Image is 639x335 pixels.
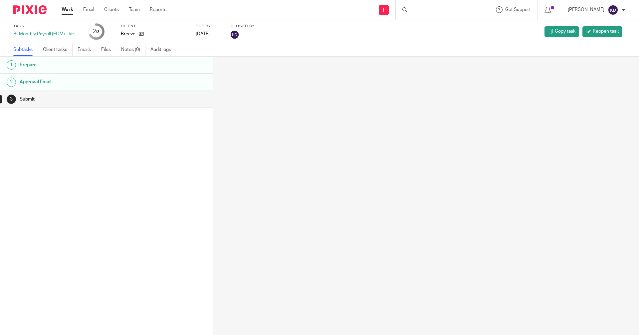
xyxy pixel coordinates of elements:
[196,31,222,37] div: [DATE]
[196,24,222,29] label: Due by
[544,26,579,37] a: Copy task
[83,6,94,13] a: Email
[78,43,96,56] a: Emails
[96,30,100,34] small: /3
[121,31,135,37] p: Breeze
[13,5,47,14] img: Pixie
[139,31,144,36] i: Open client page
[121,24,187,29] label: Client
[13,31,80,37] div: Bi-Monthly Payroll (EOM) - Vensure
[7,78,16,87] div: 2
[129,6,140,13] a: Team
[104,6,119,13] a: Clients
[555,28,575,35] span: Copy task
[231,31,239,39] img: Karla Dominguez
[20,60,144,70] h1: Prepare
[43,43,73,56] a: Client tasks
[231,24,255,29] label: Closed by
[608,5,618,15] img: svg%3E
[20,77,144,87] h1: Approval Email
[13,43,38,56] a: Subtasks
[582,26,622,37] a: Reopen task
[13,24,80,29] label: Task
[568,6,604,13] p: [PERSON_NAME]
[101,43,116,56] a: Files
[505,7,531,12] span: Get Support
[93,28,100,35] div: 2
[593,28,619,35] span: Reopen task
[150,43,176,56] a: Audit logs
[20,94,144,104] h1: Submit
[7,60,16,70] div: 1
[150,6,166,13] a: Reports
[121,43,145,56] a: Notes (0)
[7,95,16,104] div: 3
[62,6,73,13] a: Work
